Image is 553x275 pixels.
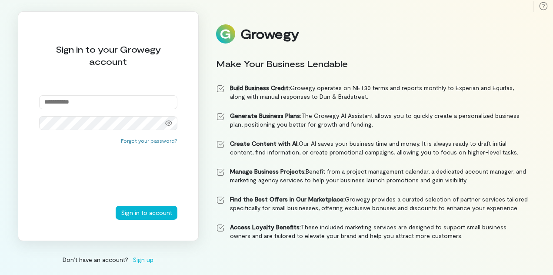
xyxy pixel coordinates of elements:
[121,137,177,144] button: Forgot your password?
[230,168,306,175] strong: Manage Business Projects:
[216,223,528,240] li: These included marketing services are designed to support small business owners and are tailored ...
[39,43,177,67] div: Sign in to your Growegy account
[18,255,199,264] div: Don’t have an account?
[216,24,235,44] img: Logo
[216,139,528,157] li: Our AI saves your business time and money. It is always ready to draft initial content, find info...
[216,57,528,70] div: Make Your Business Lendable
[133,255,153,264] span: Sign up
[230,195,345,203] strong: Find the Best Offers in Our Marketplace:
[230,84,290,91] strong: Build Business Credit:
[216,111,528,129] li: The Growegy AI Assistant allows you to quickly create a personalized business plan, positioning y...
[230,223,301,231] strong: Access Loyalty Benefits:
[230,112,301,119] strong: Generate Business Plans:
[216,84,528,101] li: Growegy operates on NET30 terms and reports monthly to Experian and Equifax, along with manual re...
[116,206,177,220] button: Sign in to account
[216,195,528,212] li: Growegy provides a curated selection of partner services tailored specifically for small business...
[230,140,299,147] strong: Create Content with AI:
[240,27,299,41] div: Growegy
[216,167,528,184] li: Benefit from a project management calendar, a dedicated account manager, and marketing agency ser...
